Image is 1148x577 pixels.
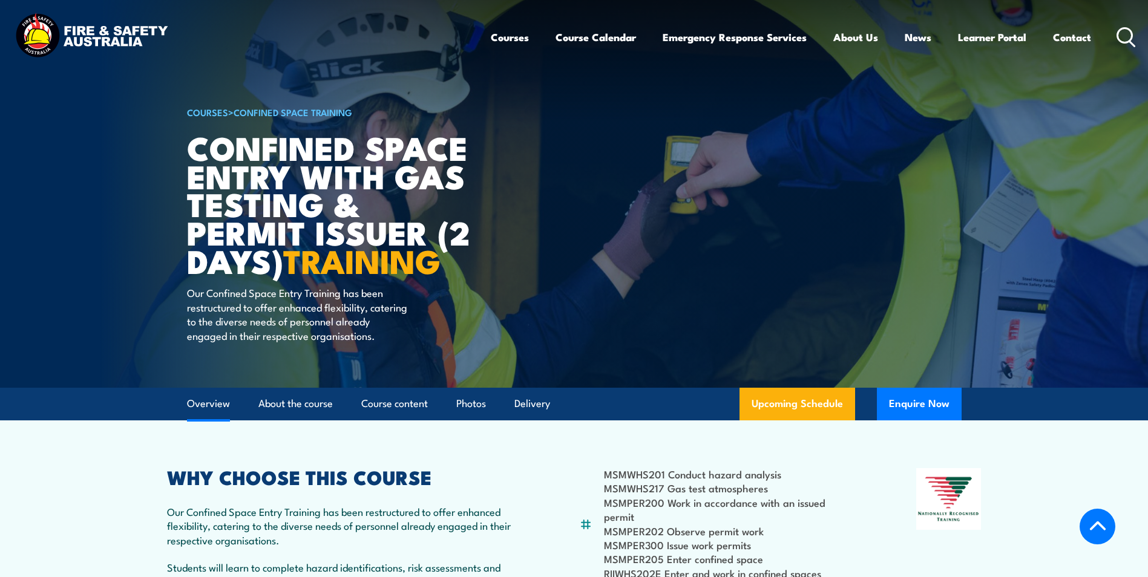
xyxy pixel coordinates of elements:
[187,285,408,342] p: Our Confined Space Entry Training has been restructured to offer enhanced flexibility, catering t...
[663,21,807,53] a: Emergency Response Services
[167,504,520,547] p: Our Confined Space Entry Training has been restructured to offer enhanced flexibility, catering t...
[514,388,550,420] a: Delivery
[916,468,982,530] img: Nationally Recognised Training logo.
[604,524,858,538] li: MSMPER202 Observe permit work
[905,21,931,53] a: News
[604,467,858,481] li: MSMWHS201 Conduct hazard analysis
[258,388,333,420] a: About the course
[187,388,230,420] a: Overview
[877,388,962,420] button: Enquire Now
[740,388,855,420] a: Upcoming Schedule
[283,235,441,285] strong: TRAINING
[604,481,858,495] li: MSMWHS217 Gas test atmospheres
[958,21,1026,53] a: Learner Portal
[491,21,529,53] a: Courses
[604,495,858,524] li: MSMPER200 Work in accordance with an issued permit
[187,105,228,119] a: COURSES
[556,21,636,53] a: Course Calendar
[604,552,858,566] li: MSMPER205 Enter confined space
[187,105,486,119] h6: >
[234,105,352,119] a: Confined Space Training
[187,133,486,275] h1: Confined Space Entry with Gas Testing & Permit Issuer (2 days)
[833,21,878,53] a: About Us
[361,388,428,420] a: Course content
[604,538,858,552] li: MSMPER300 Issue work permits
[1053,21,1091,53] a: Contact
[167,468,520,485] h2: WHY CHOOSE THIS COURSE
[456,388,486,420] a: Photos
